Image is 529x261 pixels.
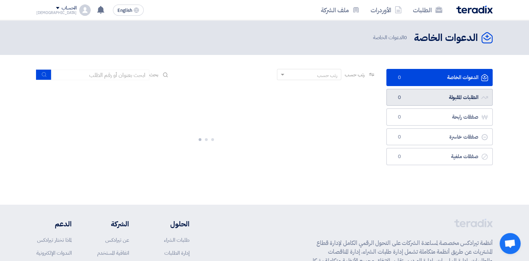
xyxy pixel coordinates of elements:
li: الدعم [36,219,72,229]
div: [DEMOGRAPHIC_DATA] [36,11,77,15]
a: الأوردرات [365,2,407,18]
a: الدعوات الخاصة0 [386,69,493,86]
span: رتب حسب [345,71,365,78]
a: الطلبات [407,2,448,18]
span: الدعوات الخاصة [373,34,408,42]
a: الطلبات المقبولة0 [386,89,493,106]
span: 0 [395,94,403,101]
a: اتفاقية المستخدم [97,249,129,257]
span: 0 [395,74,403,81]
a: الندوات الإلكترونية [36,249,72,257]
li: الحلول [150,219,190,229]
a: إدارة الطلبات [164,249,190,257]
a: طلبات الشراء [164,236,190,244]
a: صفقات رابحة0 [386,108,493,126]
a: عن تيرادكس [105,236,129,244]
span: بحث [149,71,158,78]
a: ملف الشركة [315,2,365,18]
img: Teradix logo [456,6,493,14]
li: الشركة [93,219,129,229]
span: 0 [395,153,403,160]
div: الحساب [62,5,77,11]
span: 0 [395,134,403,141]
a: صفقات ملغية0 [386,148,493,165]
div: رتب حسب [317,72,337,79]
h2: الدعوات الخاصة [414,31,478,45]
span: 0 [395,114,403,121]
a: صفقات خاسرة0 [386,128,493,146]
a: لماذا تختار تيرادكس [37,236,72,244]
div: Open chat [500,233,521,254]
button: English [113,5,144,16]
span: English [117,8,132,13]
input: ابحث بعنوان أو رقم الطلب [51,70,149,80]
span: 0 [404,34,407,41]
img: profile_test.png [79,5,91,16]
